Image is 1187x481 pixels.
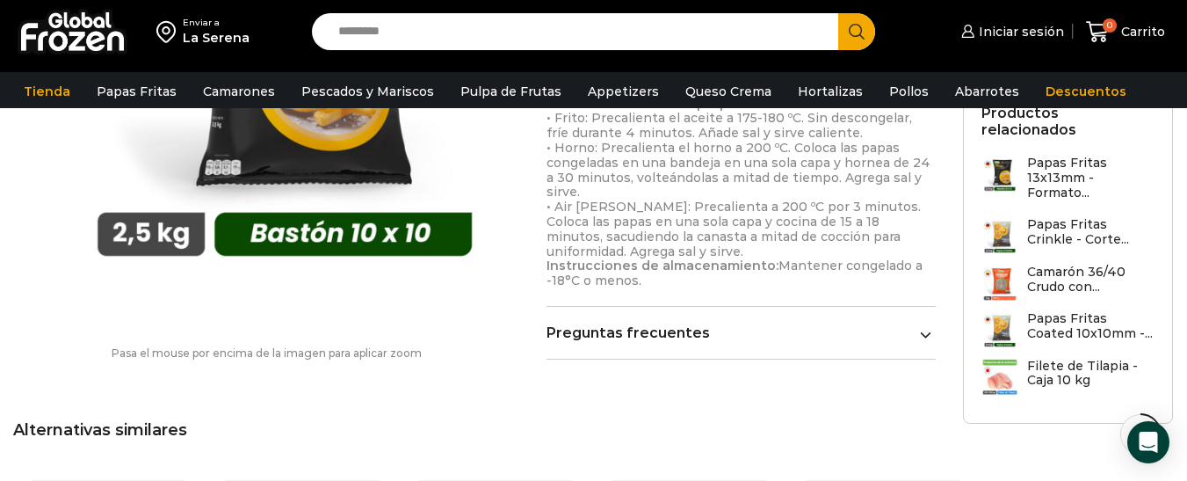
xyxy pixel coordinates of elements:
[579,75,668,108] a: Appetizers
[789,75,872,108] a: Hortalizas
[981,156,1155,208] a: Papas Fritas 13x13mm - Formato...
[981,105,1155,138] h2: Productos relacionados
[981,217,1155,255] a: Papas Fritas Crinkle - Corte...
[677,75,780,108] a: Queso Crema
[1082,11,1169,53] a: 0 Carrito
[452,75,570,108] a: Pulpa de Frutas
[546,324,936,341] a: Preguntas frecuentes
[13,347,520,360] p: Pasa el mouse por encima de la imagen para aplicar zoom
[1103,18,1117,33] span: 0
[1027,359,1155,389] h3: Filete de Tilapia - Caja 10 kg
[981,265,1155,302] a: Camarón 36/40 Crudo con...
[88,75,185,108] a: Papas Fritas
[1037,75,1135,108] a: Descuentos
[183,17,250,29] div: Enviar a
[981,311,1155,349] a: Papas Fritas Coated 10x10mm -...
[293,75,443,108] a: Pescados y Mariscos
[1027,156,1155,200] h3: Papas Fritas 13x13mm - Formato...
[546,258,778,273] strong: Instrucciones de almacenamiento:
[838,13,875,50] button: Search button
[1027,311,1155,341] h3: Papas Fritas Coated 10x10mm -...
[1027,265,1155,295] h3: Camarón 36/40 Crudo con...
[183,29,250,47] div: La Serena
[13,420,187,440] span: Alternativas similares
[957,14,1064,49] a: Iniciar sesión
[156,17,183,47] img: address-field-icon.svg
[880,75,937,108] a: Pollos
[1027,217,1155,247] h3: Papas Fritas Crinkle - Corte...
[15,75,79,108] a: Tienda
[946,75,1028,108] a: Abarrotes
[1117,23,1165,40] span: Carrito
[974,23,1064,40] span: Iniciar sesión
[981,359,1155,397] a: Filete de Tilapia - Caja 10 kg
[546,97,936,288] p: • Frito: Precalienta el aceite a 175-180 ºC. Sin descongelar, fríe durante 4 minutos. Añade sal y...
[194,75,284,108] a: Camarones
[1127,421,1169,463] div: Open Intercom Messenger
